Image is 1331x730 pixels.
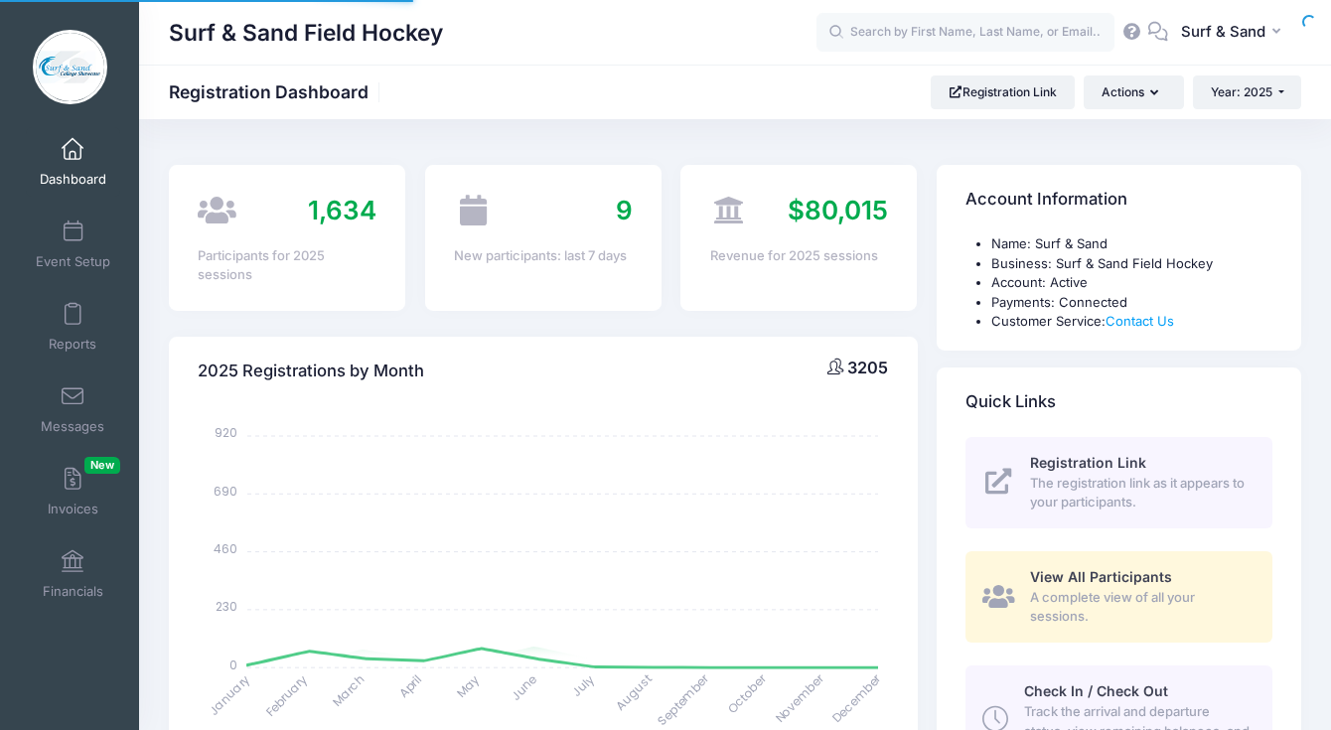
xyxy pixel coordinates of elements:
[26,539,120,609] a: Financials
[1084,75,1183,109] button: Actions
[215,424,237,441] tspan: 920
[991,234,1272,254] li: Name: Surf & Sand
[206,670,254,719] tspan: January
[991,273,1272,293] li: Account: Active
[454,246,633,266] div: New participants: last 7 days
[329,670,369,710] tspan: March
[965,172,1127,228] h4: Account Information
[1024,682,1168,699] span: Check In / Check Out
[26,127,120,197] a: Dashboard
[40,171,106,188] span: Dashboard
[1211,84,1272,99] span: Year: 2025
[1030,568,1172,585] span: View All Participants
[229,656,237,672] tspan: 0
[772,669,828,726] tspan: November
[1168,10,1301,56] button: Surf & Sand
[198,343,424,399] h4: 2025 Registrations by Month
[214,482,237,499] tspan: 690
[991,254,1272,274] li: Business: Surf & Sand Field Hockey
[169,81,385,102] h1: Registration Dashboard
[36,253,110,270] span: Event Setup
[41,418,104,435] span: Messages
[26,457,120,526] a: InvoicesNew
[26,374,120,444] a: Messages
[788,195,888,225] span: $80,015
[508,670,540,703] tspan: June
[829,669,886,726] tspan: December
[1030,454,1146,471] span: Registration Link
[43,583,103,600] span: Financials
[49,336,96,353] span: Reports
[991,293,1272,313] li: Payments: Connected
[216,598,237,615] tspan: 230
[214,539,237,556] tspan: 460
[198,246,376,285] div: Participants for 2025 sessions
[965,437,1272,528] a: Registration Link The registration link as it appears to your participants.
[1030,474,1250,512] span: The registration link as it appears to your participants.
[612,670,655,713] tspan: August
[308,195,376,225] span: 1,634
[48,501,98,517] span: Invoices
[616,195,633,225] span: 9
[568,670,598,700] tspan: July
[453,670,483,700] tspan: May
[1181,21,1265,43] span: Surf & Sand
[931,75,1075,109] a: Registration Link
[84,457,120,474] span: New
[965,373,1056,430] h4: Quick Links
[26,292,120,362] a: Reports
[1030,588,1250,627] span: A complete view of all your sessions.
[26,210,120,279] a: Event Setup
[655,669,713,728] tspan: September
[395,670,425,700] tspan: April
[169,10,443,56] h1: Surf & Sand Field Hockey
[710,246,889,266] div: Revenue for 2025 sessions
[847,358,888,377] span: 3205
[965,551,1272,643] a: View All Participants A complete view of all your sessions.
[991,312,1272,332] li: Customer Service:
[816,13,1114,53] input: Search by First Name, Last Name, or Email...
[33,30,107,104] img: Surf & Sand Field Hockey
[1193,75,1301,109] button: Year: 2025
[724,669,771,716] tspan: October
[1106,313,1174,329] a: Contact Us
[262,670,311,719] tspan: February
